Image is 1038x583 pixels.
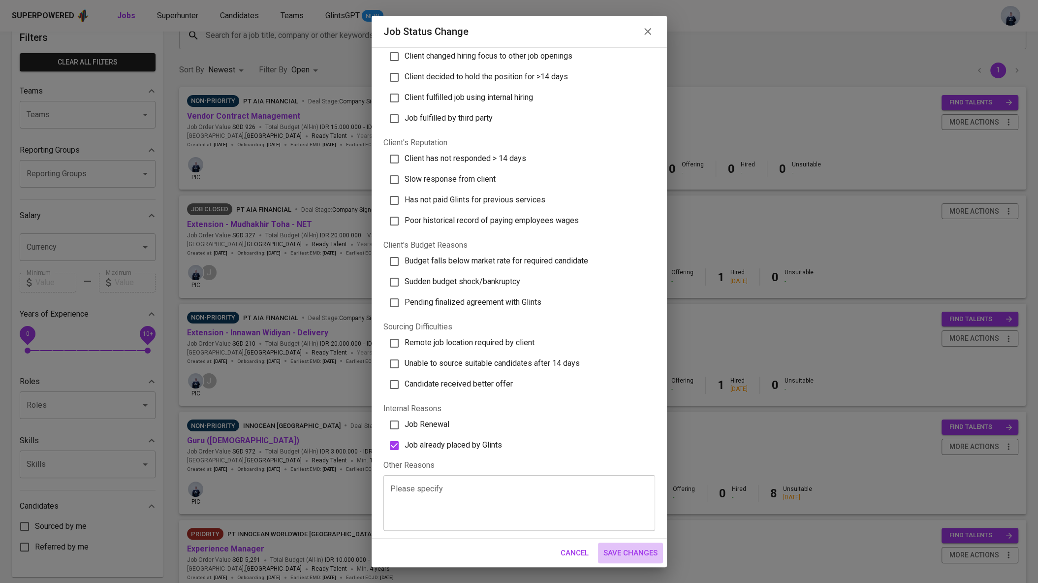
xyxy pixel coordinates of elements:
[383,24,469,39] h6: Job status change
[383,239,655,251] p: Client's Budget Reasons
[405,113,493,123] span: Job fulfilled by third party
[405,216,579,225] span: Poor historical record of paying employees wages
[383,137,655,149] p: Client's Reputation
[405,297,541,307] span: Pending finalized agreement with Glints
[405,256,588,265] span: Budget falls below market rate for required candidate
[405,440,502,450] span: Job already placed by Glints
[405,420,449,429] span: Job Renewal
[603,547,658,559] span: Save Changes
[405,195,545,204] span: Has not paid Glints for previous services
[405,93,533,102] span: Client fulfilled job using internal hiring
[405,358,580,368] span: Unable to source suitable candidates after 14 days
[383,321,655,333] p: Sourcing Difficulties
[405,72,568,81] span: Client decided to hold the position for >14 days
[405,174,496,184] span: Slow response from client
[405,154,526,163] span: Client has not responded > 14 days
[405,277,520,286] span: Sudden budget shock/bankruptcy
[555,543,594,563] button: Cancel
[405,338,535,347] span: Remote job location required by client
[383,403,655,415] p: Internal Reasons
[561,547,589,559] span: Cancel
[598,543,663,563] button: Save Changes
[405,51,572,61] span: Client changed hiring focus to other job openings
[405,379,513,389] span: Candidate received better offer
[383,460,655,471] div: Other Reasons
